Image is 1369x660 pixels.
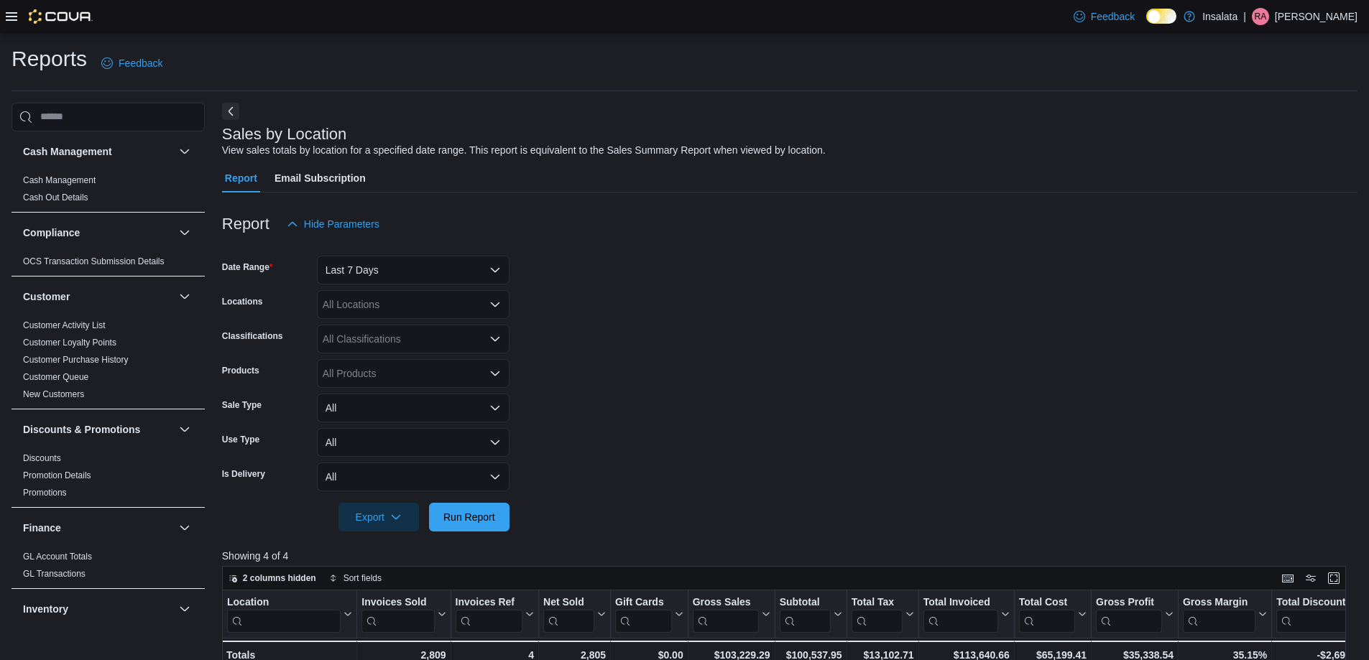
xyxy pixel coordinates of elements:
span: Email Subscription [275,164,366,192]
h3: Finance [23,521,61,535]
button: Open list of options [489,368,501,379]
p: | [1243,8,1246,25]
div: Net Sold [543,596,594,610]
button: Invoices Ref [455,596,533,633]
label: Is Delivery [222,468,265,480]
a: OCS Transaction Submission Details [23,256,165,266]
button: Gross Sales [692,596,770,633]
div: Invoices Sold [361,596,434,610]
div: Customer [11,317,205,409]
a: Customer Loyalty Points [23,338,116,348]
button: All [317,428,510,457]
label: Date Range [222,261,273,273]
label: Classifications [222,330,283,342]
h3: Inventory [23,602,68,616]
button: Subtotal [779,596,842,633]
button: Open list of options [489,333,501,345]
button: Discounts & Promotions [23,422,173,437]
span: Feedback [119,56,162,70]
h1: Reports [11,45,87,73]
button: Inventory [23,602,173,616]
div: Gross Margin [1183,596,1255,610]
span: GL Account Totals [23,551,92,562]
button: Gross Margin [1183,596,1267,633]
span: Promotion Details [23,470,91,481]
button: Next [222,103,239,120]
h3: Customer [23,289,70,304]
a: New Customers [23,389,84,399]
div: Gross Profit [1096,596,1162,610]
a: GL Account Totals [23,552,92,562]
a: Customer Queue [23,372,88,382]
span: Customer Loyalty Points [23,337,116,348]
a: Customer Purchase History [23,355,129,365]
label: Products [222,365,259,376]
span: Discounts [23,452,61,464]
p: Insalata [1202,8,1237,25]
div: Compliance [11,253,205,276]
button: Keyboard shortcuts [1279,570,1296,587]
button: Compliance [23,226,173,240]
button: Finance [23,521,173,535]
button: Sort fields [323,570,387,587]
button: Discounts & Promotions [176,421,193,438]
img: Cova [29,9,93,24]
a: GL Transactions [23,569,86,579]
a: Customer Activity List [23,320,106,330]
div: Ryan Anthony [1252,8,1269,25]
button: Cash Management [176,143,193,160]
span: Run Report [443,510,495,524]
p: [PERSON_NAME] [1275,8,1358,25]
div: Total Tax [851,596,902,610]
div: Total Discount [1276,596,1353,610]
button: 2 columns hidden [223,570,322,587]
button: Last 7 Days [317,256,510,284]
h3: Sales by Location [222,126,347,143]
div: Gross Sales [692,596,758,633]
button: Gift Cards [615,596,683,633]
button: Total Cost [1018,596,1086,633]
span: RA [1255,8,1267,25]
button: Export [338,503,419,531]
h3: Report [222,215,269,233]
div: Net Sold [543,596,594,633]
div: Finance [11,548,205,588]
div: Total Invoiced [923,596,997,633]
div: Gross Profit [1096,596,1162,633]
div: Subtotal [779,596,830,610]
span: Customer Activity List [23,320,106,331]
span: GL Transactions [23,568,86,580]
button: Location [227,596,352,633]
span: Cash Management [23,175,96,186]
button: All [317,463,510,491]
button: Display options [1302,570,1319,587]
div: Gross Margin [1183,596,1255,633]
button: Inventory [176,600,193,618]
div: Total Discount [1276,596,1353,633]
div: Cash Management [11,172,205,212]
div: Invoices Ref [455,596,522,633]
h3: Cash Management [23,144,112,159]
div: Gift Card Sales [615,596,672,633]
span: Cash Out Details [23,192,88,203]
button: Customer [23,289,173,304]
span: Customer Queue [23,371,88,383]
a: Promotions [23,488,67,498]
button: All [317,394,510,422]
h3: Discounts & Promotions [23,422,140,437]
span: Customer Purchase History [23,354,129,366]
button: Compliance [176,224,193,241]
button: Total Invoiced [923,596,1009,633]
a: Promotion Details [23,470,91,480]
div: Total Cost [1018,596,1074,610]
div: Gross Sales [692,596,758,610]
div: Total Tax [851,596,902,633]
div: Discounts & Promotions [11,450,205,507]
div: Location [227,596,341,610]
label: Sale Type [222,399,262,411]
span: Feedback [1091,9,1135,24]
span: Promotions [23,487,67,498]
button: Enter fullscreen [1325,570,1342,587]
span: OCS Transaction Submission Details [23,256,165,267]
